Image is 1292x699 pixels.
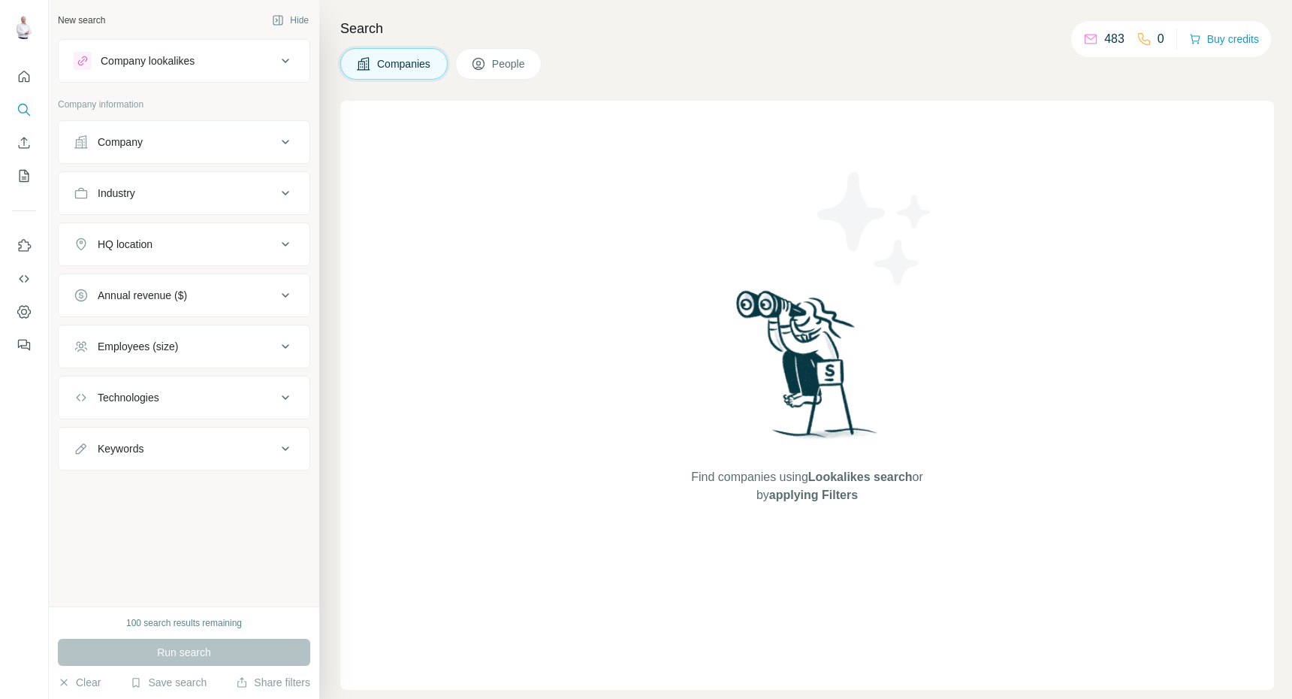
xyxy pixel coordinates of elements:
button: Enrich CSV [12,129,36,156]
button: Share filters [236,675,310,690]
button: Company [59,124,309,160]
button: Annual revenue ($) [59,277,309,313]
button: Dashboard [12,298,36,325]
button: Hide [261,9,319,32]
span: applying Filters [769,489,858,501]
span: Lookalikes search [808,471,913,483]
button: My lists [12,162,36,189]
button: Search [12,96,36,123]
img: Surfe Illustration - Woman searching with binoculars [729,286,886,454]
div: Technologies [98,390,159,405]
button: Clear [58,675,101,690]
button: Feedback [12,331,36,359]
button: Use Surfe API [12,265,36,292]
button: Quick start [12,63,36,90]
div: Keywords [98,441,143,456]
div: HQ location [98,237,152,252]
div: 100 search results remaining [126,616,242,630]
button: Use Surfe on LinkedIn [12,232,36,259]
button: Buy credits [1189,29,1259,50]
h4: Search [340,18,1274,39]
p: Company information [58,98,310,111]
div: Annual revenue ($) [98,288,187,303]
button: Technologies [59,380,309,416]
button: Industry [59,175,309,211]
p: 0 [1158,30,1164,48]
button: Employees (size) [59,328,309,365]
div: Company [98,135,143,150]
span: Find companies using or by [687,468,927,504]
img: Surfe Illustration - Stars [807,161,943,296]
button: HQ location [59,226,309,262]
span: People [492,56,527,71]
div: Employees (size) [98,339,178,354]
div: Company lookalikes [101,53,195,68]
button: Company lookalikes [59,43,309,79]
img: Avatar [12,15,36,39]
div: New search [58,14,105,27]
p: 483 [1104,30,1124,48]
div: Industry [98,186,135,201]
span: Companies [377,56,432,71]
button: Save search [130,675,207,690]
button: Keywords [59,431,309,467]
